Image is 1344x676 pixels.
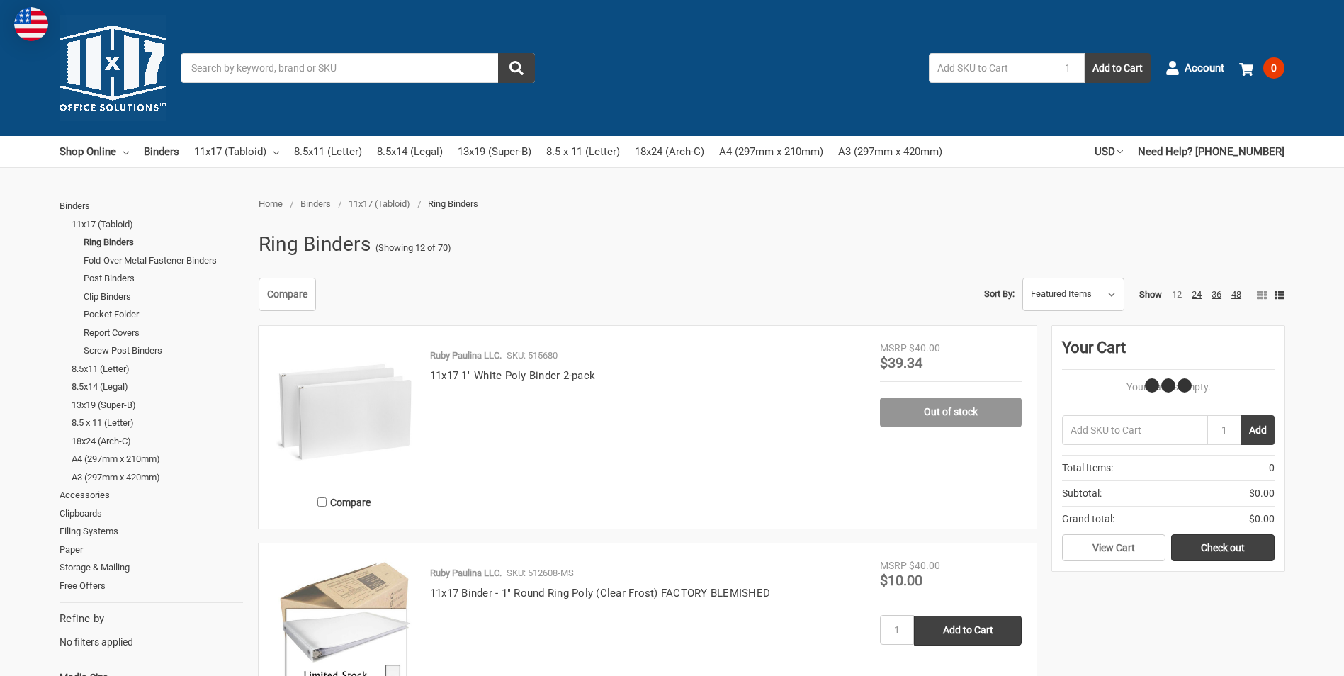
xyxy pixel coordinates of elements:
[719,136,823,167] a: A4 (297mm x 210mm)
[984,283,1015,305] label: Sort By:
[60,611,243,627] h5: Refine by
[1172,289,1182,300] a: 12
[1185,60,1224,77] span: Account
[300,198,331,209] a: Binders
[273,490,415,514] label: Compare
[84,342,243,360] a: Screw Post Binders
[259,226,371,263] h1: Ring Binders
[1269,461,1275,475] span: 0
[1165,50,1224,86] a: Account
[294,136,362,167] a: 8.5x11 (Letter)
[1062,336,1275,370] div: Your Cart
[1062,461,1113,475] span: Total Items:
[507,349,558,363] p: SKU: 515680
[1062,486,1102,501] span: Subtotal:
[1249,512,1275,526] span: $0.00
[317,497,327,507] input: Compare
[1062,415,1207,445] input: Add SKU to Cart
[929,53,1051,83] input: Add SKU to Cart
[1139,289,1162,300] span: Show
[1062,534,1165,561] a: View Cart
[909,342,940,354] span: $40.00
[880,572,922,589] span: $10.00
[430,349,502,363] p: Ruby Paulina LLC.
[880,398,1022,427] a: Out of stock
[1239,50,1284,86] a: 0
[144,136,179,167] a: Binders
[377,136,443,167] a: 8.5x14 (Legal)
[60,541,243,559] a: Paper
[72,414,243,432] a: 8.5 x 11 (Letter)
[909,560,940,571] span: $40.00
[1138,136,1284,167] a: Need Help? [PHONE_NUMBER]
[72,215,243,234] a: 11x17 (Tabloid)
[60,558,243,577] a: Storage & Mailing
[1095,136,1123,167] a: USD
[635,136,704,167] a: 18x24 (Arch-C)
[1085,53,1151,83] button: Add to Cart
[60,522,243,541] a: Filing Systems
[507,566,574,580] p: SKU: 512608-MS
[14,7,48,41] img: duty and tax information for United States
[273,341,415,483] img: 11x17 1" White Poly Binder 2-pack
[1062,512,1114,526] span: Grand total:
[428,198,478,209] span: Ring Binders
[60,136,129,167] a: Shop Online
[181,53,535,83] input: Search by keyword, brand or SKU
[838,136,942,167] a: A3 (297mm x 420mm)
[72,468,243,487] a: A3 (297mm x 420mm)
[84,269,243,288] a: Post Binders
[84,324,243,342] a: Report Covers
[1249,486,1275,501] span: $0.00
[1192,289,1202,300] a: 24
[84,252,243,270] a: Fold-Over Metal Fastener Binders
[880,341,907,356] div: MSRP
[349,198,410,209] a: 11x17 (Tabloid)
[259,278,316,312] a: Compare
[375,241,451,255] span: (Showing 12 of 70)
[1212,289,1221,300] a: 36
[194,136,279,167] a: 11x17 (Tabloid)
[1062,380,1275,395] p: Your Cart Is Empty.
[259,198,283,209] a: Home
[1263,57,1284,79] span: 0
[430,369,595,382] a: 11x17 1" White Poly Binder 2-pack
[84,233,243,252] a: Ring Binders
[1171,534,1275,561] a: Check out
[1231,289,1241,300] a: 48
[1241,415,1275,445] button: Add
[880,558,907,573] div: MSRP
[60,15,166,121] img: 11x17.com
[458,136,531,167] a: 13x19 (Super-B)
[84,288,243,306] a: Clip Binders
[60,611,243,649] div: No filters applied
[72,378,243,396] a: 8.5x14 (Legal)
[72,432,243,451] a: 18x24 (Arch-C)
[84,305,243,324] a: Pocket Folder
[546,136,620,167] a: 8.5 x 11 (Letter)
[880,354,922,371] span: $39.34
[60,197,243,215] a: Binders
[72,396,243,415] a: 13x19 (Super-B)
[430,566,502,580] p: Ruby Paulina LLC.
[430,587,770,599] a: 11x17 Binder - 1" Round Ring Poly (Clear Frost) FACTORY BLEMISHED
[60,577,243,595] a: Free Offers
[72,360,243,378] a: 8.5x11 (Letter)
[72,450,243,468] a: A4 (297mm x 210mm)
[60,505,243,523] a: Clipboards
[914,616,1022,646] input: Add to Cart
[60,486,243,505] a: Accessories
